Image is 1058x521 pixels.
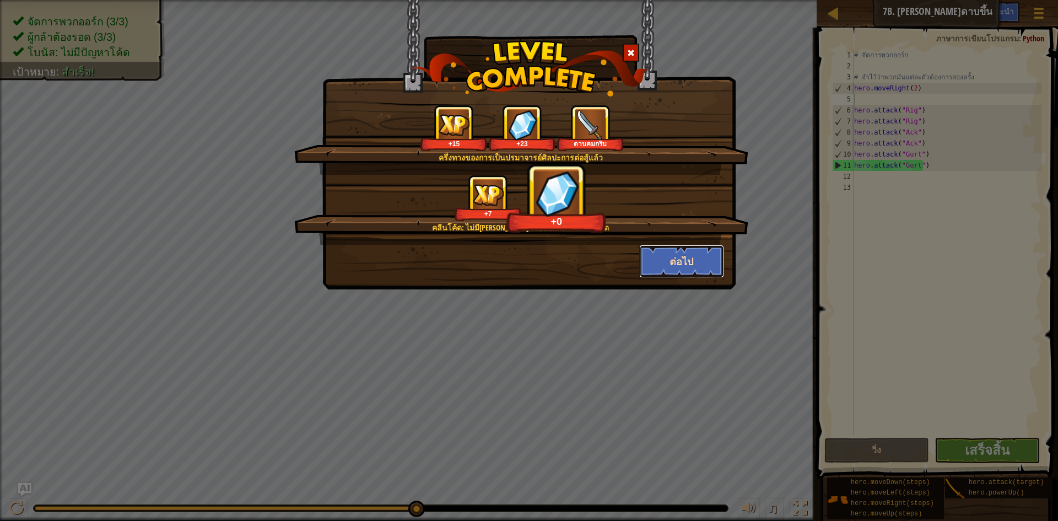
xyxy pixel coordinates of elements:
div: คลีนโค้ด: ไม่มี[PERSON_NAME]หรือข้อผิดพลาดของโค้ด [347,222,694,233]
img: reward_icon_gems.png [533,169,580,218]
div: +0 [510,215,603,228]
img: reward_icon_xp.png [471,182,506,207]
img: level_complete.png [411,41,647,96]
div: +15 [423,139,485,148]
div: ดาบคมกริบ [559,139,622,148]
img: reward_icon_xp.png [439,114,469,136]
img: portrait.png [575,110,606,140]
div: ครึ่งทางของการเป็นปรมาจารย์ศิลปะการต่อสู้แล้ว [347,152,694,163]
div: +23 [491,139,553,148]
button: ต่อไป [639,245,725,278]
img: reward_icon_gems.png [508,110,537,140]
div: +7 [457,210,519,218]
